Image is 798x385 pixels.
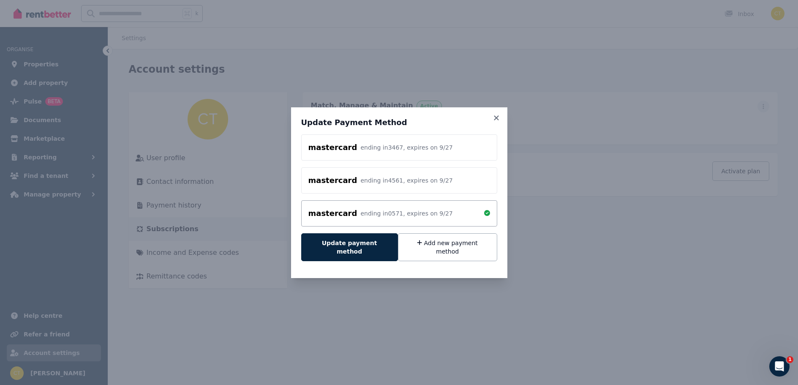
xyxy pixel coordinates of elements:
[360,143,452,152] div: ending in 3467 , expires on 9 / 27
[308,142,357,153] div: mastercard
[301,117,497,128] h3: Update Payment Method
[360,176,452,185] div: ending in 4561 , expires on 9 / 27
[787,356,793,363] span: 1
[301,233,398,261] button: Update payment method
[308,175,357,186] div: mastercard
[398,233,497,261] button: Add new payment method
[769,356,790,377] iframe: Intercom live chat
[308,208,357,219] div: mastercard
[360,209,452,218] div: ending in 0571 , expires on 9 / 27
